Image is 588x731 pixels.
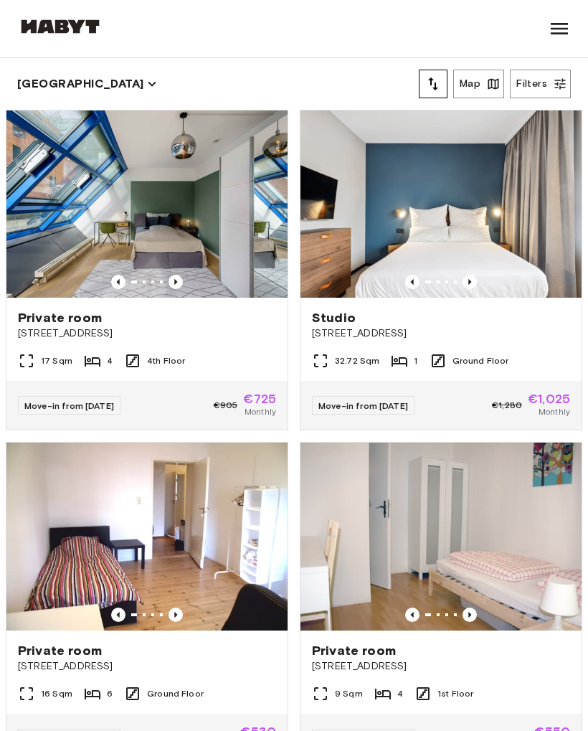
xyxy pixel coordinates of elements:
[245,405,276,418] span: Monthly
[312,659,570,674] span: [STREET_ADDRESS]
[312,309,356,326] span: Studio
[335,687,363,700] span: 9 Sqm
[463,275,477,289] button: Previous image
[528,392,570,405] span: €1,025
[452,354,509,367] span: Ground Floor
[437,687,473,700] span: 1st Floor
[312,326,570,341] span: [STREET_ADDRESS]
[111,275,125,289] button: Previous image
[6,110,288,430] a: Marketing picture of unit DE-01-010-002-01HFPrevious imagePrevious imagePrivate room[STREET_ADDRE...
[243,392,276,405] span: €725
[169,275,183,289] button: Previous image
[492,399,522,412] span: €1,280
[111,608,125,622] button: Previous image
[107,354,113,367] span: 4
[300,443,582,630] img: Marketing picture of unit DE-01-093-04M
[453,70,504,98] button: Map
[300,110,582,430] a: Marketing picture of unit DE-01-481-006-01Previous imagePrevious imageStudio[STREET_ADDRESS]32.72...
[18,309,102,326] span: Private room
[169,608,183,622] button: Previous image
[463,608,477,622] button: Previous image
[17,19,103,34] img: Habyt
[397,687,403,700] span: 4
[335,354,379,367] span: 32.72 Sqm
[312,642,396,659] span: Private room
[18,659,276,674] span: [STREET_ADDRESS]
[539,405,570,418] span: Monthly
[300,110,582,298] img: Marketing picture of unit DE-01-481-006-01
[214,399,238,412] span: €905
[41,354,72,367] span: 17 Sqm
[6,443,288,630] img: Marketing picture of unit DE-01-029-04M
[419,70,447,98] button: tune
[405,608,419,622] button: Previous image
[18,642,102,659] span: Private room
[147,687,204,700] span: Ground Floor
[107,687,113,700] span: 6
[405,275,419,289] button: Previous image
[6,110,288,298] img: Marketing picture of unit DE-01-010-002-01HF
[147,354,185,367] span: 4th Floor
[414,354,417,367] span: 1
[24,400,114,411] span: Move-in from [DATE]
[17,74,157,94] button: [GEOGRAPHIC_DATA]
[18,326,276,341] span: [STREET_ADDRESS]
[510,70,571,98] button: Filters
[41,687,72,700] span: 16 Sqm
[318,400,408,411] span: Move-in from [DATE]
